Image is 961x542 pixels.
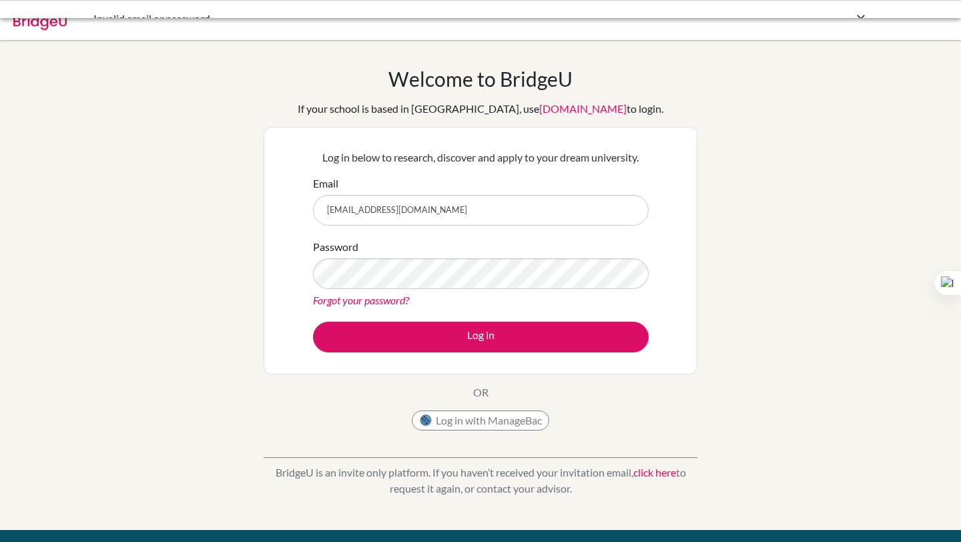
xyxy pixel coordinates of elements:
a: click here [633,466,676,479]
img: Bridge-U [13,9,67,30]
a: Forgot your password? [313,294,409,306]
button: Log in with ManageBac [412,411,549,431]
h1: Welcome to BridgeU [388,67,573,91]
p: Log in below to research, discover and apply to your dream university. [313,150,649,166]
label: Email [313,176,338,192]
p: BridgeU is an invite only platform. If you haven’t received your invitation email, to request it ... [264,465,697,497]
div: If your school is based in [GEOGRAPHIC_DATA], use to login. [298,101,663,117]
a: [DOMAIN_NAME] [539,102,627,115]
button: Log in [313,322,649,352]
label: Password [313,239,358,255]
div: Invalid email or password. [93,11,667,27]
p: OR [473,384,489,400]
